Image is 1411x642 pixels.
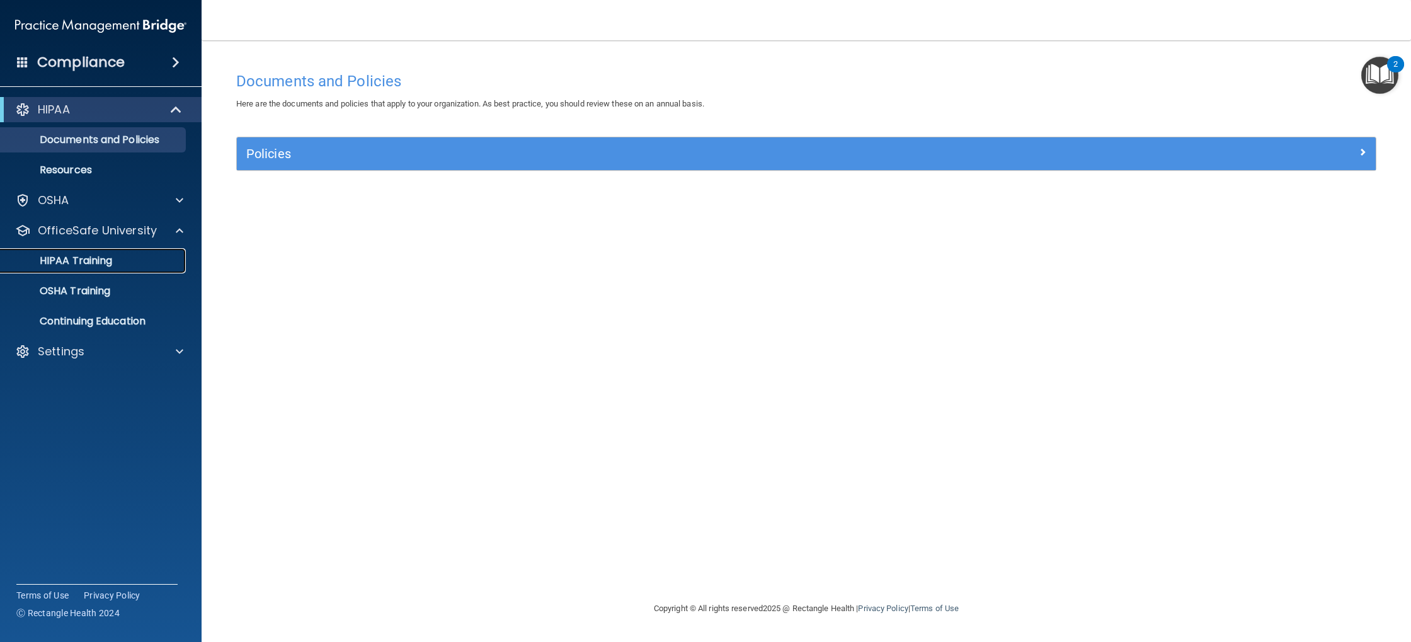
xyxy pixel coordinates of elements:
[15,344,183,359] a: Settings
[236,99,704,108] span: Here are the documents and policies that apply to your organization. As best practice, you should...
[8,255,112,267] p: HIPAA Training
[15,102,183,117] a: HIPAA
[8,134,180,146] p: Documents and Policies
[38,344,84,359] p: Settings
[16,607,120,619] span: Ⓒ Rectangle Health 2024
[8,164,180,176] p: Resources
[576,588,1036,629] div: Copyright © All rights reserved 2025 @ Rectangle Health | |
[236,73,1376,89] h4: Documents and Policies
[15,193,183,208] a: OSHA
[15,13,186,38] img: PMB logo
[16,589,69,602] a: Terms of Use
[1393,64,1398,81] div: 2
[910,604,959,613] a: Terms of Use
[37,54,125,71] h4: Compliance
[858,604,908,613] a: Privacy Policy
[38,102,70,117] p: HIPAA
[1361,57,1398,94] button: Open Resource Center, 2 new notifications
[38,223,157,238] p: OfficeSafe University
[1193,553,1396,603] iframe: Drift Widget Chat Controller
[8,315,180,328] p: Continuing Education
[8,285,110,297] p: OSHA Training
[15,223,183,238] a: OfficeSafe University
[246,144,1366,164] a: Policies
[246,147,1082,161] h5: Policies
[38,193,69,208] p: OSHA
[84,589,140,602] a: Privacy Policy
